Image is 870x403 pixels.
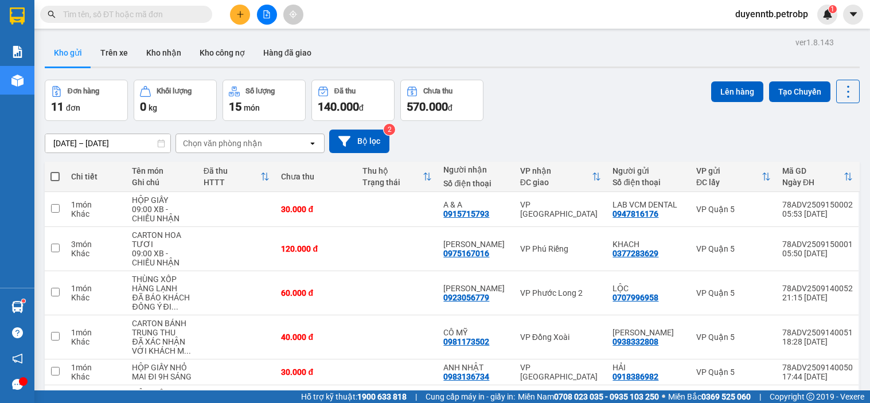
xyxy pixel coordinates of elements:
div: 0983136734 [443,372,489,381]
div: MAI ĐI 9H SÁNG [132,372,192,381]
span: Cung cấp máy in - giấy in: [426,390,515,403]
div: 0947816176 [612,209,658,218]
img: warehouse-icon [11,301,24,313]
div: ANH CƯỜNG [612,328,685,337]
div: KHACH [612,240,685,249]
div: Người nhận [443,165,508,174]
div: Khối lượng [157,87,192,95]
div: VP [GEOGRAPHIC_DATA] [520,200,602,218]
th: Toggle SortBy [357,162,438,192]
div: 05:53 [DATE] [782,209,853,218]
div: Trạng thái [362,178,423,187]
button: Đã thu140.000đ [311,80,395,121]
span: plus [236,10,244,18]
div: LAB VCM DENTAL [612,200,685,209]
div: 0377283629 [612,249,658,258]
div: ver 1.8.143 [795,36,834,49]
div: 3 món [71,240,120,249]
th: Toggle SortBy [690,162,777,192]
div: VP Đồng Xoài [520,332,602,342]
sup: 2 [384,124,395,135]
div: VP Phước Long 2 [520,288,602,298]
span: 1 [830,5,834,13]
div: Tên món [132,166,192,175]
span: ⚪️ [662,394,665,399]
div: CÔ MỸ [443,328,508,337]
div: VP [GEOGRAPHIC_DATA] [520,363,602,381]
span: 570.000 [407,100,448,114]
div: 0918386982 [612,372,658,381]
div: ĐÃ XÁC NHẬN VỚI KHÁCH MAI 14H ĐI - TỐI ĐẾN [132,337,192,355]
img: logo-vxr [10,7,25,25]
div: HỘP GIẤY [132,389,192,398]
button: Tạo Chuyến [769,81,830,102]
button: Bộ lọc [329,130,389,153]
svg: open [308,139,317,148]
span: 140.000 [318,100,359,114]
img: icon-new-feature [822,9,833,19]
span: file-add [263,10,271,18]
th: Toggle SortBy [514,162,607,192]
div: VP nhận [520,166,592,175]
div: 09:00 XB - CHIỀU NHẬN [132,205,192,223]
div: ANH SƠN [443,284,508,293]
div: Khác [71,372,120,381]
span: Hỗ trợ kỹ thuật: [301,390,407,403]
div: 1 món [71,284,120,293]
button: Trên xe [91,39,137,66]
div: CARTON HOA TƯƠI [132,230,192,249]
div: CARTON BÁNH TRUNG THU [132,319,192,337]
th: Toggle SortBy [777,162,859,192]
div: THẢO HƯƠNG [443,240,508,249]
strong: 0708 023 035 - 0935 103 250 [554,392,659,401]
input: Select a date range. [45,134,170,152]
div: 0707996958 [612,293,658,302]
div: VP gửi [696,166,762,175]
div: 78ADV2509140051 [782,328,853,337]
div: 78ADV2509150002 [782,200,853,209]
div: THÙNG XỐP HÀNG LẠNH [132,275,192,293]
div: 0981173502 [443,337,489,346]
div: HTTT [204,178,261,187]
span: | [759,390,761,403]
div: Khác [71,209,120,218]
div: Khác [71,293,120,302]
div: 0923056779 [443,293,489,302]
span: message [12,379,23,390]
span: ... [171,302,178,311]
div: 0975167016 [443,249,489,258]
div: Số điện thoại [612,178,685,187]
span: search [48,10,56,18]
div: 1 món [71,328,120,337]
span: đ [359,103,364,112]
strong: 1900 633 818 [357,392,407,401]
span: món [244,103,260,112]
div: VP Quận 5 [696,244,771,253]
div: Ngày ĐH [782,178,844,187]
input: Tìm tên, số ĐT hoặc mã đơn [63,8,198,21]
button: file-add [257,5,277,25]
div: 78ADV2509140050 [782,363,853,372]
div: 30.000 đ [281,367,350,377]
div: 0938332808 [612,337,658,346]
div: Đã thu [204,166,261,175]
div: ANH NHẬT [443,363,508,372]
img: warehouse-icon [11,75,24,87]
div: Chưa thu [281,172,350,181]
button: Lên hàng [711,81,763,102]
div: Đã thu [334,87,356,95]
div: 21:15 [DATE] [782,293,853,302]
span: caret-down [848,9,859,19]
div: Đơn hàng [68,87,99,95]
div: Số điện thoại [443,179,508,188]
button: Khối lượng0kg [134,80,217,121]
div: VP Quận 5 [696,332,771,342]
sup: 1 [829,5,837,13]
div: Khác [71,249,120,258]
span: copyright [806,393,814,401]
button: Số lượng15món [223,80,306,121]
button: Đơn hàng11đơn [45,80,128,121]
button: Chưa thu570.000đ [400,80,483,121]
div: Ghi chú [132,178,192,187]
span: kg [149,103,157,112]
